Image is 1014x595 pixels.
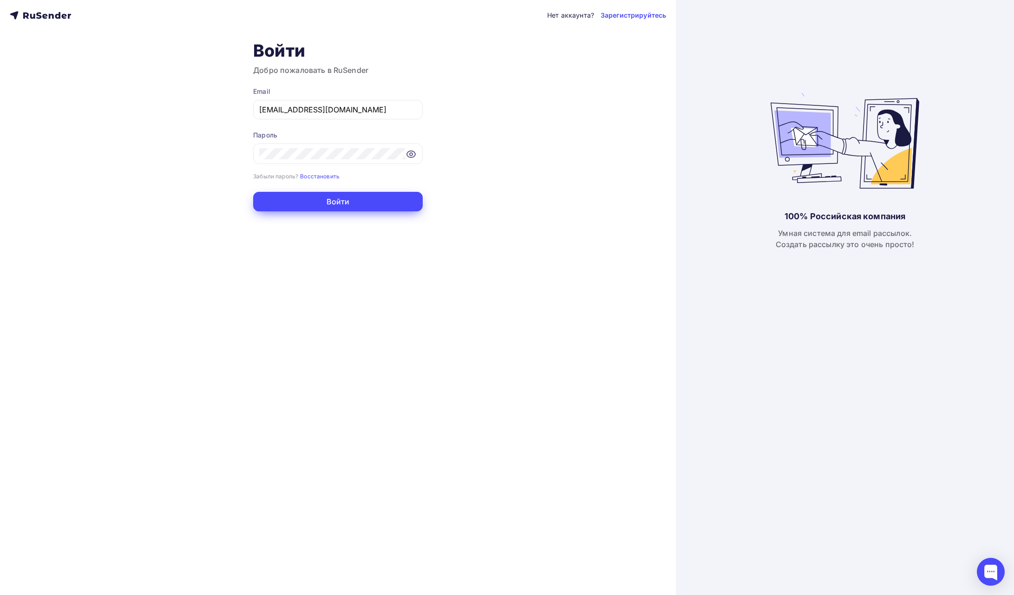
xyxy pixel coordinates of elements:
h1: Войти [253,40,423,61]
div: 100% Российская компания [785,211,905,222]
a: Зарегистрируйтесь [601,11,666,20]
div: Email [253,87,423,96]
a: Восстановить [300,172,340,180]
div: Пароль [253,131,423,140]
div: Нет аккаунта? [547,11,594,20]
small: Забыли пароль? [253,173,298,180]
small: Восстановить [300,173,340,180]
button: Войти [253,192,423,211]
h3: Добро пожаловать в RuSender [253,65,423,76]
input: Укажите свой email [259,104,417,115]
div: Умная система для email рассылок. Создать рассылку это очень просто! [776,228,915,250]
